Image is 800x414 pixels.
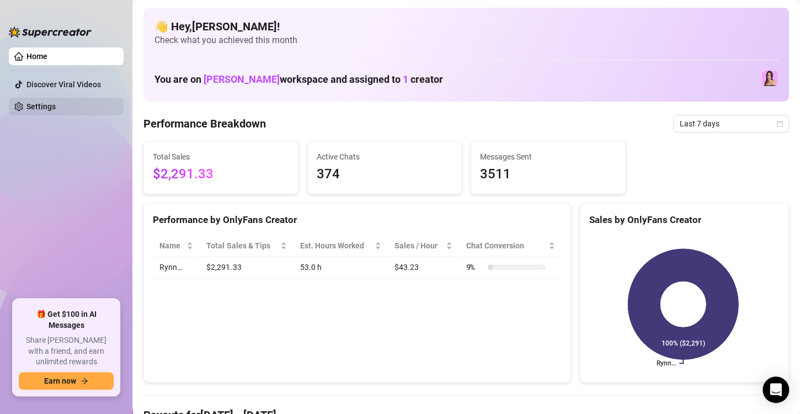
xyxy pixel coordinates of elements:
div: Sales by OnlyFans Creator [589,213,780,227]
a: Home [26,52,47,61]
span: Check what you achieved this month [154,34,778,46]
span: Last 7 days [680,115,782,132]
span: 9 % [466,261,483,273]
span: Total Sales [153,151,289,163]
img: logo-BBDzfeDw.svg [9,26,92,38]
span: calendar [776,120,783,127]
td: 53.0 h [294,257,388,278]
div: Performance by OnlyFans Creator [153,213,562,227]
span: Earn now [44,376,76,385]
img: Rynn [762,71,777,86]
th: Chat Conversion [459,235,561,257]
button: Earn nowarrow-right [19,372,114,390]
div: Open Intercom Messenger [762,376,789,403]
span: $2,291.33 [153,164,289,185]
span: Sales / Hour [394,240,444,252]
td: $2,291.33 [200,257,294,278]
th: Total Sales & Tips [200,235,294,257]
span: Chat Conversion [466,240,546,252]
h1: You are on workspace and assigned to creator [154,73,443,86]
span: Share [PERSON_NAME] with a friend, and earn unlimited rewards [19,335,114,368]
span: arrow-right [81,377,88,385]
span: Messages Sent [480,151,616,163]
span: Total Sales & Tips [206,240,278,252]
span: 🎁 Get $100 in AI Messages [19,309,114,331]
span: 374 [317,164,453,185]
th: Sales / Hour [388,235,459,257]
div: Est. Hours Worked [300,240,372,252]
h4: 👋 Hey, [PERSON_NAME] ! [154,19,778,34]
th: Name [153,235,200,257]
span: 3511 [480,164,616,185]
span: [PERSON_NAME] [204,73,280,85]
text: Rynn… [657,359,676,367]
h4: Performance Breakdown [143,116,266,131]
a: Discover Viral Videos [26,80,101,89]
span: 1 [403,73,408,85]
a: Settings [26,102,56,111]
span: Name [159,240,184,252]
span: Active Chats [317,151,453,163]
td: $43.23 [388,257,459,278]
td: Rynn… [153,257,200,278]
